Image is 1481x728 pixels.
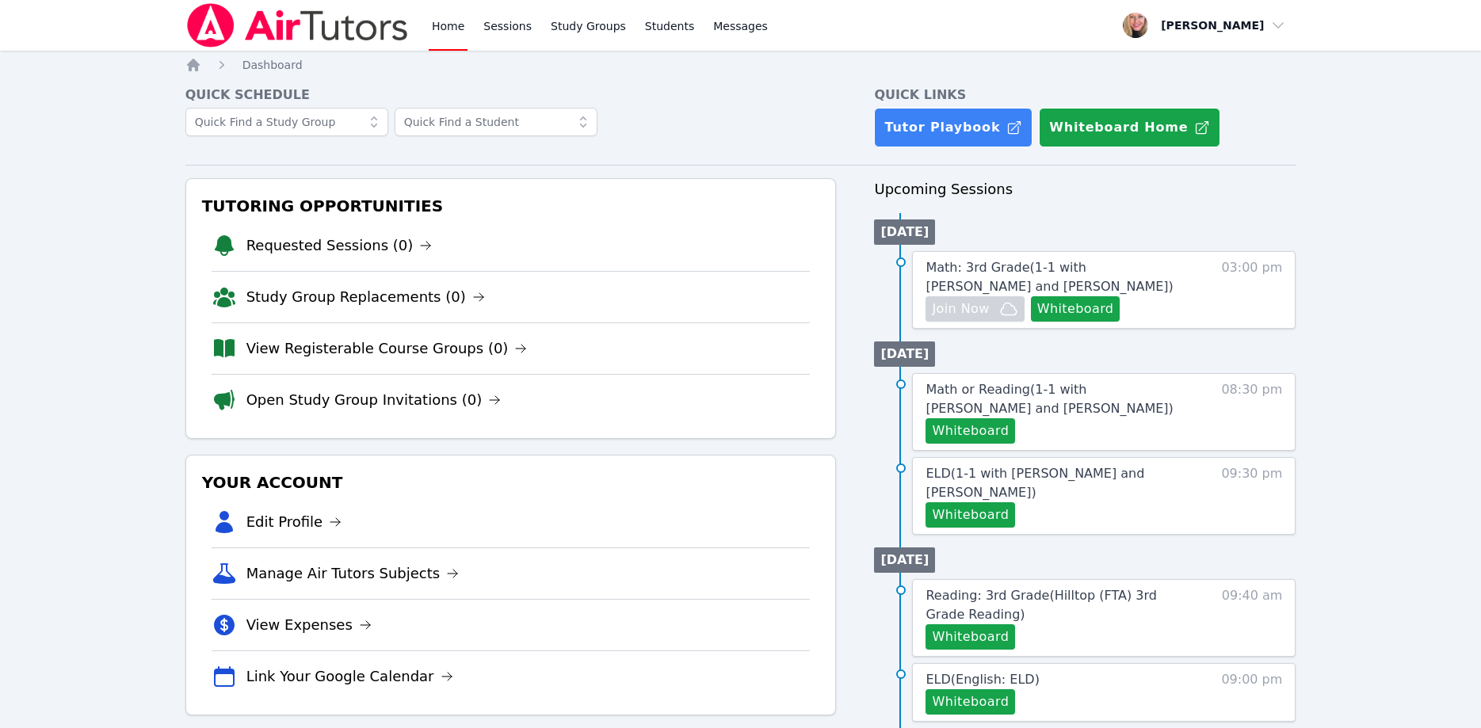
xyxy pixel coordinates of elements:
[185,86,837,105] h4: Quick Schedule
[874,86,1296,105] h4: Quick Links
[926,670,1039,689] a: ELD(English: ELD)
[926,624,1015,650] button: Whiteboard
[1031,296,1120,322] button: Whiteboard
[926,464,1193,502] a: ELD(1-1 with [PERSON_NAME] and [PERSON_NAME])
[246,337,528,360] a: View Registerable Course Groups (0)
[1221,258,1282,322] span: 03:00 pm
[185,108,388,136] input: Quick Find a Study Group
[246,614,372,636] a: View Expenses
[926,586,1193,624] a: Reading: 3rd Grade(Hilltop (FTA) 3rd Grade Reading)
[395,108,597,136] input: Quick Find a Student
[199,192,823,220] h3: Tutoring Opportunities
[926,588,1156,622] span: Reading: 3rd Grade ( Hilltop (FTA) 3rd Grade Reading )
[926,260,1173,294] span: Math: 3rd Grade ( 1-1 with [PERSON_NAME] and [PERSON_NAME] )
[246,665,453,688] a: Link Your Google Calendar
[1039,108,1220,147] button: Whiteboard Home
[926,466,1144,500] span: ELD ( 1-1 with [PERSON_NAME] and [PERSON_NAME] )
[874,547,935,573] li: [DATE]
[926,382,1173,416] span: Math or Reading ( 1-1 with [PERSON_NAME] and [PERSON_NAME] )
[1221,670,1282,715] span: 09:00 pm
[874,108,1033,147] a: Tutor Playbook
[926,258,1193,296] a: Math: 3rd Grade(1-1 with [PERSON_NAME] and [PERSON_NAME])
[926,502,1015,528] button: Whiteboard
[242,59,303,71] span: Dashboard
[932,299,989,318] span: Join Now
[1222,586,1283,650] span: 09:40 am
[199,468,823,497] h3: Your Account
[926,380,1193,418] a: Math or Reading(1-1 with [PERSON_NAME] and [PERSON_NAME])
[246,286,485,308] a: Study Group Replacements (0)
[926,296,1024,322] button: Join Now
[874,178,1296,200] h3: Upcoming Sessions
[246,234,433,257] a: Requested Sessions (0)
[246,511,342,533] a: Edit Profile
[185,57,1296,73] nav: Breadcrumb
[874,219,935,245] li: [DATE]
[1221,464,1282,528] span: 09:30 pm
[926,672,1039,687] span: ELD ( English: ELD )
[874,341,935,367] li: [DATE]
[242,57,303,73] a: Dashboard
[926,418,1015,444] button: Whiteboard
[246,562,460,585] a: Manage Air Tutors Subjects
[185,3,410,48] img: Air Tutors
[926,689,1015,715] button: Whiteboard
[713,18,768,34] span: Messages
[246,389,502,411] a: Open Study Group Invitations (0)
[1221,380,1282,444] span: 08:30 pm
